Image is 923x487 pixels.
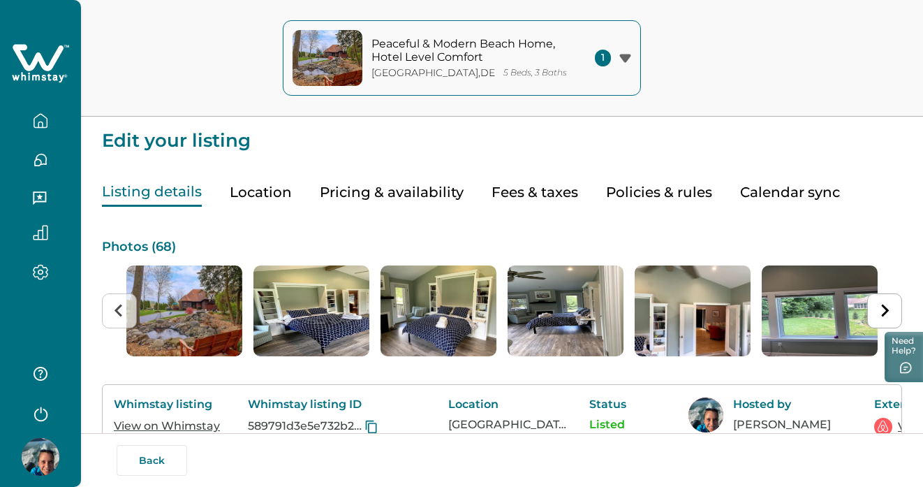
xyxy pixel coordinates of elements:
p: Location [448,398,567,412]
button: Back [117,445,187,476]
button: property-coverPeaceful & Modern Beach Home, Hotel Level Comfort[GEOGRAPHIC_DATA],DE5 Beds, 3 Baths1 [283,20,641,96]
p: Peaceful & Modern Beach Home, Hotel Level Comfort [371,37,560,64]
li: 2 of 68 [253,266,369,356]
p: Edit your listing [102,117,902,150]
li: 5 of 68 [635,266,751,356]
button: Calendar sync [740,178,840,207]
li: 4 of 68 [508,266,623,356]
p: Status [589,398,666,412]
p: Whimstay listing [114,398,226,412]
button: Pricing & availability [320,178,464,207]
li: 1 of 68 [126,266,242,356]
button: Location [230,178,292,207]
p: [PERSON_NAME] [733,418,852,432]
button: Fees & taxes [492,178,578,207]
button: Listing details [102,178,202,207]
p: 589791d3e5e732b26ef31cfb99bebec3 [248,419,362,433]
p: [GEOGRAPHIC_DATA] , DE [371,67,495,79]
span: 1 [595,50,611,66]
p: Listed [589,418,666,432]
img: Whimstay Host [688,398,723,433]
p: [GEOGRAPHIC_DATA], [GEOGRAPHIC_DATA], [GEOGRAPHIC_DATA] [448,418,567,432]
p: 5 Beds, 3 Baths [503,68,567,78]
img: list-photos [635,266,751,356]
p: Photos ( 68 ) [102,240,902,254]
p: Hosted by [733,398,852,412]
img: list-photos [253,266,369,356]
img: Whimstay Host [22,438,59,476]
img: list-photos [508,266,623,356]
img: property-cover [293,30,362,86]
p: Whimstay listing ID [248,398,426,412]
img: list-photos [762,266,878,356]
button: Policies & rules [606,178,712,207]
button: Next slide [867,293,902,328]
li: 6 of 68 [762,266,878,356]
a: View on Whimstay [114,419,220,433]
button: Previous slide [102,293,137,328]
li: 3 of 68 [381,266,496,356]
img: list-photos [126,266,242,356]
img: list-photos [381,266,496,356]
